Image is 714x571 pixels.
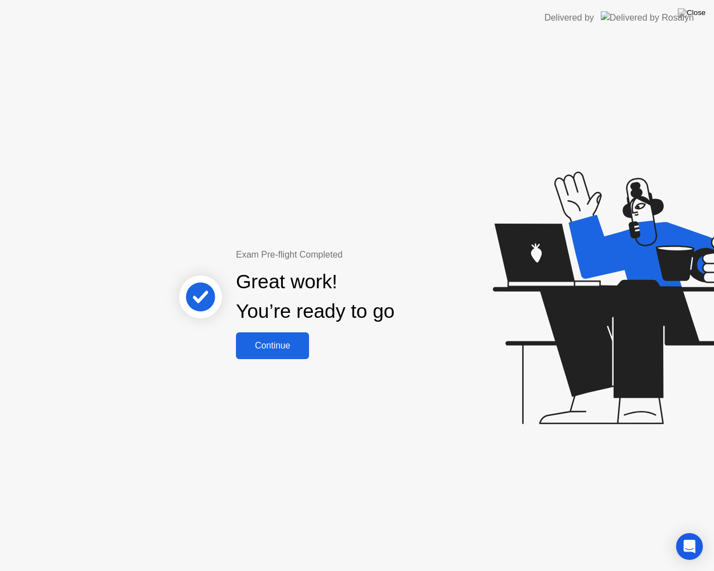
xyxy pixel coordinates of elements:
[601,11,694,24] img: Delivered by Rosalyn
[678,8,706,17] img: Close
[239,341,306,351] div: Continue
[236,332,309,359] button: Continue
[236,267,394,326] div: Great work! You’re ready to go
[236,248,466,262] div: Exam Pre-flight Completed
[676,533,703,560] div: Open Intercom Messenger
[544,11,594,25] div: Delivered by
